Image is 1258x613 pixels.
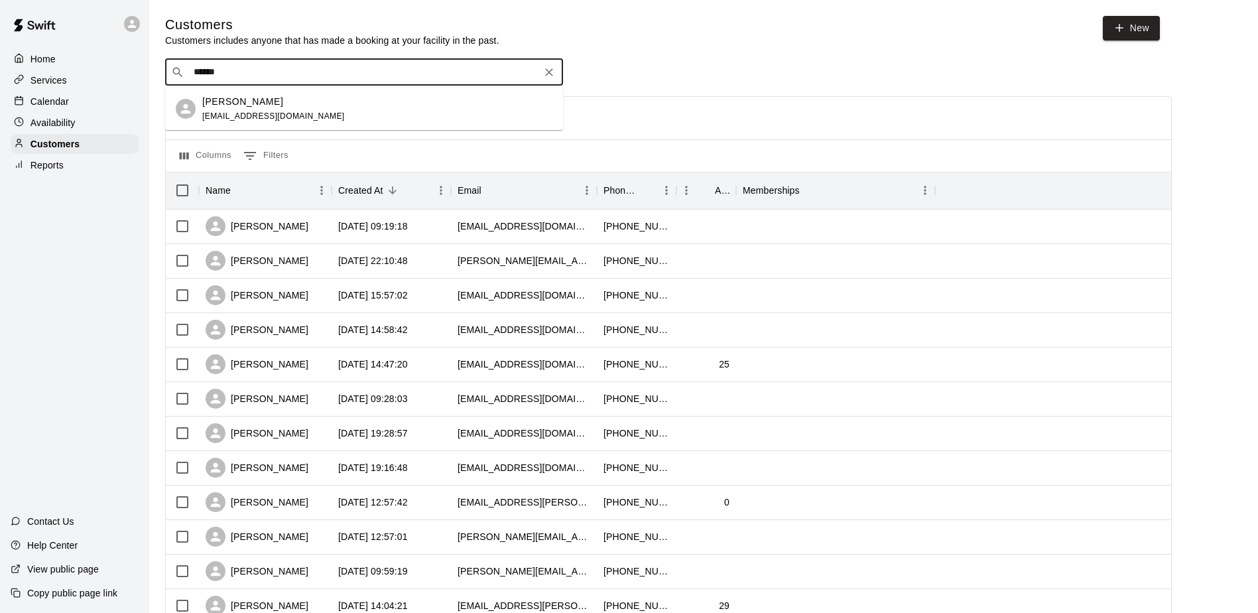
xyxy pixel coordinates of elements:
[338,461,408,474] div: 2025-09-14 19:16:48
[202,95,283,109] p: [PERSON_NAME]
[715,172,729,209] div: Age
[176,99,196,119] div: Ryan Guasco
[603,392,670,405] div: +14155167586
[206,285,308,305] div: [PERSON_NAME]
[603,565,670,578] div: +14154127934
[657,180,676,200] button: Menu
[458,565,590,578] div: forsberg.natalie@gmail.com
[338,427,408,440] div: 2025-09-14 19:28:57
[27,539,78,552] p: Help Center
[676,172,736,209] div: Age
[206,320,308,340] div: [PERSON_NAME]
[338,172,383,209] div: Created At
[603,323,670,336] div: +18476066705
[206,423,308,443] div: [PERSON_NAME]
[338,599,408,612] div: 2025-09-13 14:04:21
[338,530,408,543] div: 2025-09-14 12:57:01
[11,113,139,133] a: Availability
[31,52,56,66] p: Home
[458,461,590,474] div: leahrhiann@gmail.com
[603,220,670,233] div: +14153352515
[240,145,292,167] button: Show filters
[11,70,139,90] a: Services
[603,427,670,440] div: +19174940990
[332,172,451,209] div: Created At
[458,289,590,302] div: karenkchen3@gmail.com
[458,496,590,509] div: tiale.guerrero@students.dominican.edu
[676,180,696,200] button: Menu
[458,220,590,233] div: rguasco@gmail.com
[202,111,345,121] span: [EMAIL_ADDRESS][DOMAIN_NAME]
[165,34,499,47] p: Customers includes anyone that has made a booking at your facility in the past.
[338,323,408,336] div: 2025-09-17 14:58:42
[11,49,139,69] a: Home
[383,181,402,200] button: Sort
[176,145,235,167] button: Select columns
[206,389,308,409] div: [PERSON_NAME]
[31,137,80,151] p: Customers
[696,181,715,200] button: Sort
[540,63,558,82] button: Clear
[312,180,332,200] button: Menu
[206,561,308,581] div: [PERSON_NAME]
[603,254,670,267] div: +14153103266
[11,155,139,175] div: Reports
[338,496,408,509] div: 2025-09-14 12:57:42
[206,251,308,271] div: [PERSON_NAME]
[206,354,308,374] div: [PERSON_NAME]
[719,358,729,371] div: 25
[31,159,64,172] p: Reports
[338,220,408,233] div: 2025-09-19 09:19:18
[458,254,590,267] div: escoto.shannon@gmail.com
[199,172,332,209] div: Name
[800,181,818,200] button: Sort
[165,16,499,34] h5: Customers
[206,172,231,209] div: Name
[603,289,670,302] div: +14153288758
[27,515,74,528] p: Contact Us
[458,530,590,543] div: carrie.bach.rn@gmail.com
[458,392,590,405] div: mlgezo@gmail.com
[231,181,249,200] button: Sort
[719,599,729,612] div: 29
[458,599,590,612] div: huascarjr.pereira@me.com
[458,427,590,440] div: mcguireir21@gmail.com
[338,289,408,302] div: 2025-09-18 15:57:02
[603,358,670,371] div: +14156861313
[481,181,500,200] button: Sort
[11,92,139,111] a: Calendar
[11,134,139,154] a: Customers
[206,216,308,236] div: [PERSON_NAME]
[458,358,590,371] div: tbonesports23@yahoo.com
[31,74,67,87] p: Services
[743,172,800,209] div: Memberships
[1103,16,1160,40] a: New
[638,181,657,200] button: Sort
[577,180,597,200] button: Menu
[338,392,408,405] div: 2025-09-15 09:28:03
[165,59,563,86] div: Search customers by name or email
[31,95,69,108] p: Calendar
[603,461,670,474] div: +14083149341
[458,172,481,209] div: Email
[603,599,670,612] div: +14077251780
[27,586,117,600] p: Copy public page link
[206,527,308,547] div: [PERSON_NAME]
[338,565,408,578] div: 2025-09-14 09:59:19
[458,323,590,336] div: jtmoore86@gmail.com
[338,254,408,267] div: 2025-09-18 22:10:48
[338,358,408,371] div: 2025-09-17 14:47:20
[27,563,99,576] p: View public page
[603,496,670,509] div: +17074909057
[431,180,451,200] button: Menu
[915,180,935,200] button: Menu
[206,492,308,512] div: [PERSON_NAME]
[736,172,935,209] div: Memberships
[724,496,729,509] div: 0
[597,172,676,209] div: Phone Number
